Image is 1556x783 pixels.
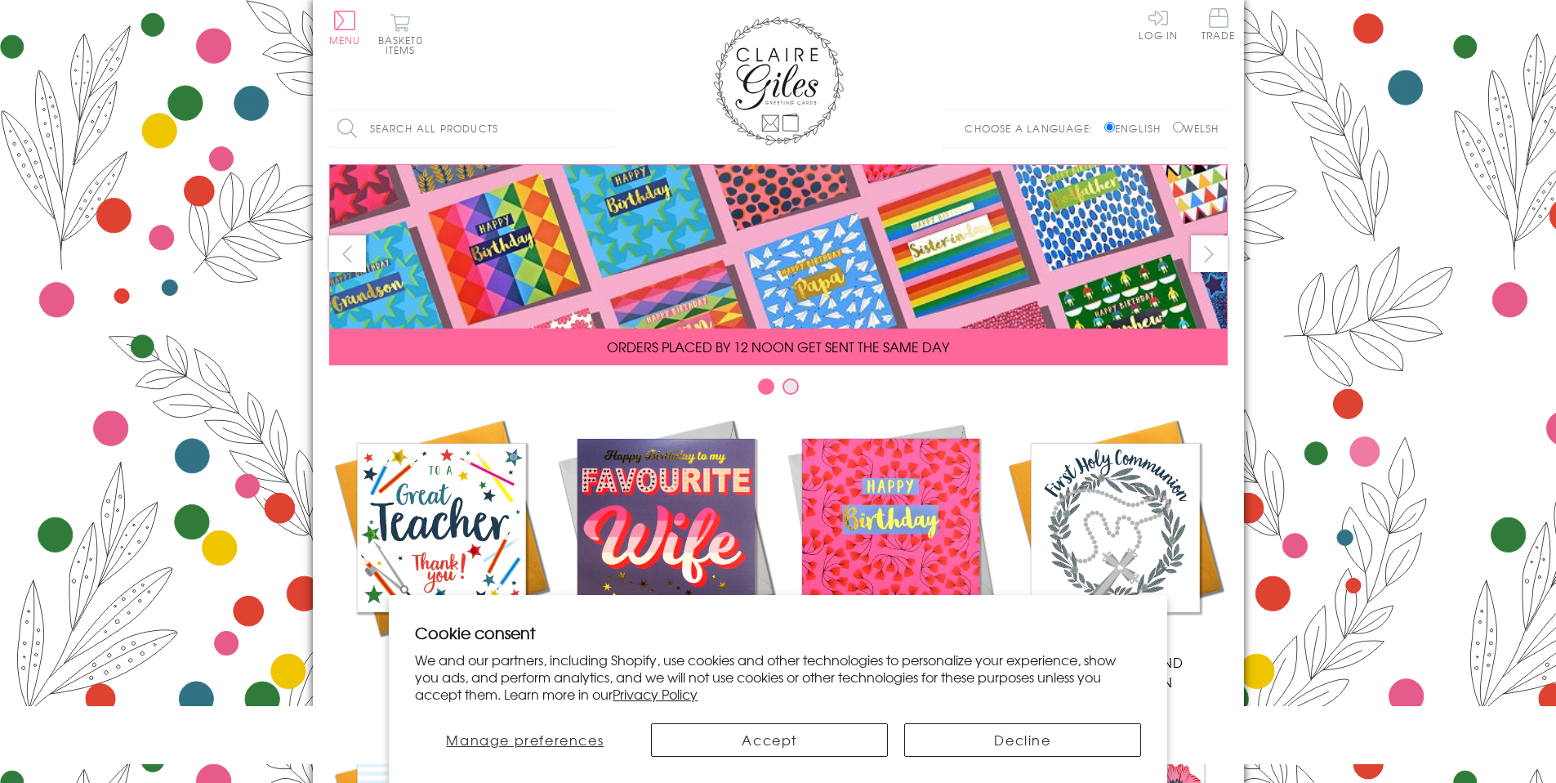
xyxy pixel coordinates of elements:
[904,723,1141,757] button: Decline
[758,378,774,395] button: Carousel Page 1 (Current Slide)
[1202,8,1236,43] a: Trade
[415,723,635,757] button: Manage preferences
[965,121,1101,136] p: Choose a language:
[415,651,1141,702] p: We and our partners, including Shopify, use cookies and other technologies to personalize your ex...
[446,730,604,749] span: Manage preferences
[713,16,844,145] img: Claire Giles Greetings Cards
[329,235,366,272] button: prev
[607,337,949,356] span: ORDERS PLACED BY 12 NOON GET SENT THE SAME DAY
[415,621,1141,644] h2: Cookie consent
[599,110,615,147] input: Search
[778,415,1003,672] a: Birthdays
[329,33,361,47] span: Menu
[1139,8,1178,40] a: Log In
[1104,122,1115,132] input: English
[554,415,778,672] a: New Releases
[329,11,361,45] button: Menu
[1191,235,1228,272] button: next
[782,378,799,395] button: Carousel Page 2
[329,378,1228,403] div: Carousel Pagination
[651,723,888,757] button: Accept
[1003,415,1228,691] a: Communion and Confirmation
[329,415,554,672] a: Academic
[329,110,615,147] input: Search all products
[386,33,423,57] span: 0 items
[378,13,423,55] button: Basket0 items
[613,684,698,704] a: Privacy Policy
[1104,121,1169,136] label: English
[1173,121,1219,136] label: Welsh
[1173,122,1184,132] input: Welsh
[1202,8,1236,40] span: Trade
